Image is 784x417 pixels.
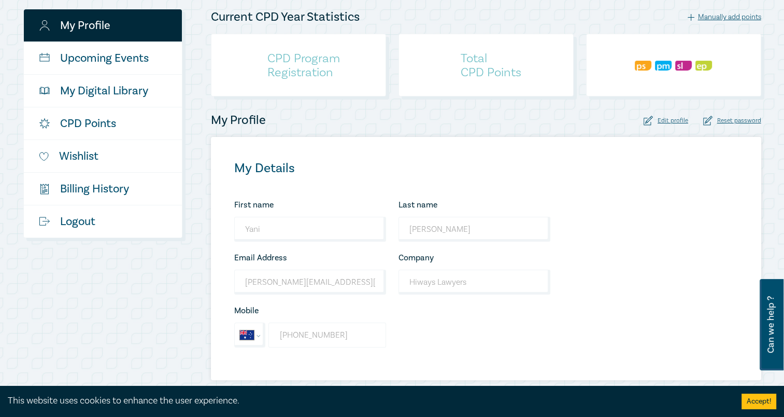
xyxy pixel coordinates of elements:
[703,116,761,126] div: Reset password
[688,12,761,22] div: Manually add points
[234,253,287,262] label: Email Address
[8,394,726,408] div: This website uses cookies to enhance the user experience.
[24,140,182,172] a: Wishlist
[695,61,712,71] img: Ethics & Professional Responsibility
[398,217,550,242] input: Last name*
[234,160,550,176] h4: My Details
[234,200,274,210] label: First name
[211,9,360,25] h4: Current CPD Year Statistics
[268,323,386,347] input: Enter phone number
[234,217,386,242] input: First name*
[398,200,437,210] label: Last name
[24,173,182,205] a: $Billing History
[675,61,692,71] img: Substantive Law
[24,75,182,107] a: My Digital Library
[24,42,182,74] a: Upcoming Events
[234,306,259,315] label: Mobile
[461,51,521,79] h4: Total CPD Points
[398,270,550,295] input: Company
[24,9,182,41] a: My Profile
[655,61,672,71] img: Practice Management & Business Skills
[267,51,340,79] h4: CPD Program Registration
[211,112,266,129] h4: My Profile
[766,285,776,364] span: Can we help ?
[234,270,386,295] input: Your email*
[24,107,182,140] a: CPD Points
[41,186,44,190] tspan: $
[24,205,182,238] a: Logout
[742,394,776,409] button: Accept cookies
[398,253,434,262] label: Company
[644,116,688,126] div: Edit profile
[635,61,651,71] img: Professional Skills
